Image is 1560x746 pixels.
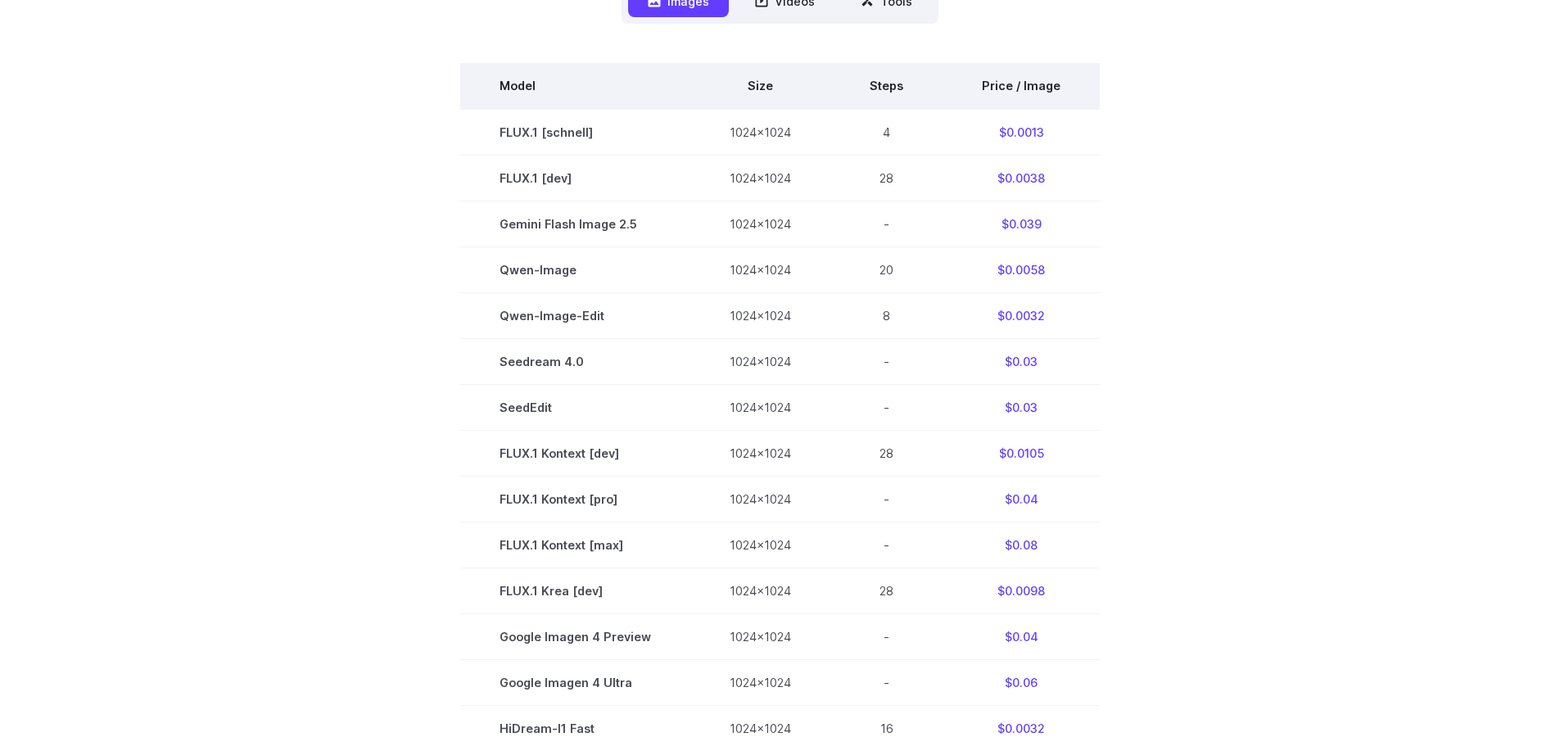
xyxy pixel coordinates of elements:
[943,109,1100,156] td: $0.0013
[830,292,943,338] td: 8
[460,292,690,338] td: Qwen-Image-Edit
[943,568,1100,614] td: $0.0098
[830,63,943,109] th: Steps
[690,109,830,156] td: 1024x1024
[943,63,1100,109] th: Price / Image
[460,431,690,477] td: FLUX.1 Kontext [dev]
[690,246,830,292] td: 1024x1024
[943,292,1100,338] td: $0.0032
[460,339,690,385] td: Seedream 4.0
[830,660,943,706] td: -
[460,568,690,614] td: FLUX.1 Krea [dev]
[690,155,830,201] td: 1024x1024
[460,614,690,660] td: Google Imagen 4 Preview
[690,614,830,660] td: 1024x1024
[460,477,690,522] td: FLUX.1 Kontext [pro]
[943,246,1100,292] td: $0.0058
[690,522,830,568] td: 1024x1024
[830,155,943,201] td: 28
[830,385,943,431] td: -
[830,568,943,614] td: 28
[460,246,690,292] td: Qwen-Image
[830,109,943,156] td: 4
[690,292,830,338] td: 1024x1024
[690,63,830,109] th: Size
[830,201,943,246] td: -
[460,63,690,109] th: Model
[830,246,943,292] td: 20
[943,522,1100,568] td: $0.08
[690,339,830,385] td: 1024x1024
[460,522,690,568] td: FLUX.1 Kontext [max]
[943,614,1100,660] td: $0.04
[460,109,690,156] td: FLUX.1 [schnell]
[830,477,943,522] td: -
[830,431,943,477] td: 28
[460,385,690,431] td: SeedEdit
[830,522,943,568] td: -
[690,568,830,614] td: 1024x1024
[830,614,943,660] td: -
[690,201,830,246] td: 1024x1024
[690,477,830,522] td: 1024x1024
[943,155,1100,201] td: $0.0038
[943,385,1100,431] td: $0.03
[943,339,1100,385] td: $0.03
[500,215,651,233] span: Gemini Flash Image 2.5
[690,660,830,706] td: 1024x1024
[460,155,690,201] td: FLUX.1 [dev]
[830,339,943,385] td: -
[943,660,1100,706] td: $0.06
[943,477,1100,522] td: $0.04
[943,201,1100,246] td: $0.039
[690,385,830,431] td: 1024x1024
[943,431,1100,477] td: $0.0105
[460,660,690,706] td: Google Imagen 4 Ultra
[690,431,830,477] td: 1024x1024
